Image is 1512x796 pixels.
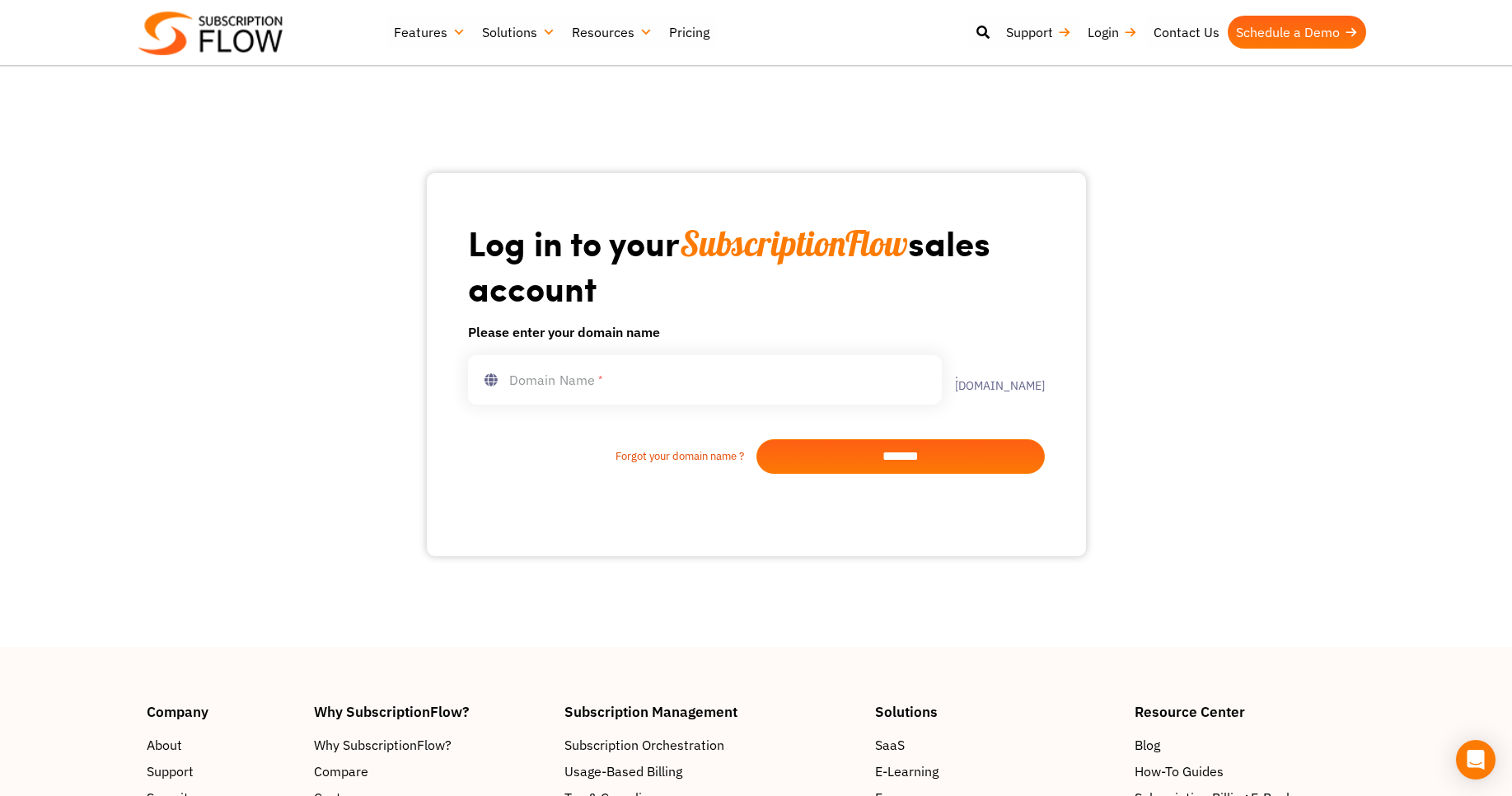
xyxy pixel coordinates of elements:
span: About [147,735,182,755]
label: .[DOMAIN_NAME] [942,368,1045,391]
a: Contact Us [1145,16,1228,49]
a: Schedule a Demo [1228,16,1366,49]
div: Open Intercom Messenger [1456,740,1496,780]
h4: Resource Center [1135,705,1365,719]
span: SaaS [875,735,905,755]
a: Compare [314,761,548,781]
h4: Company [147,705,298,719]
a: Usage-Based Billing [564,761,859,781]
a: Why SubscriptionFlow? [314,735,548,755]
h4: Solutions [875,705,1118,719]
span: Compare [314,761,368,781]
a: Forgot your domain name ? [468,448,756,465]
span: Subscription Orchestration [564,735,724,755]
a: Features [386,16,474,49]
a: Solutions [474,16,564,49]
span: Blog [1135,735,1160,755]
h4: Subscription Management [564,705,859,719]
a: Blog [1135,735,1365,755]
a: Subscription Orchestration [564,735,859,755]
a: How-To Guides [1135,761,1365,781]
a: Resources [564,16,661,49]
h6: Please enter your domain name [468,322,1045,342]
span: SubscriptionFlow [680,222,908,265]
img: Subscriptionflow [138,12,283,55]
span: E-Learning [875,761,939,781]
a: SaaS [875,735,1118,755]
h4: Why SubscriptionFlow? [314,705,548,719]
a: About [147,735,298,755]
span: How-To Guides [1135,761,1224,781]
span: Usage-Based Billing [564,761,682,781]
a: Support [147,761,298,781]
a: Support [998,16,1079,49]
a: Pricing [661,16,718,49]
a: E-Learning [875,761,1118,781]
h1: Log in to your sales account [468,221,1045,309]
a: Login [1079,16,1145,49]
span: Support [147,761,194,781]
span: Why SubscriptionFlow? [314,735,452,755]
